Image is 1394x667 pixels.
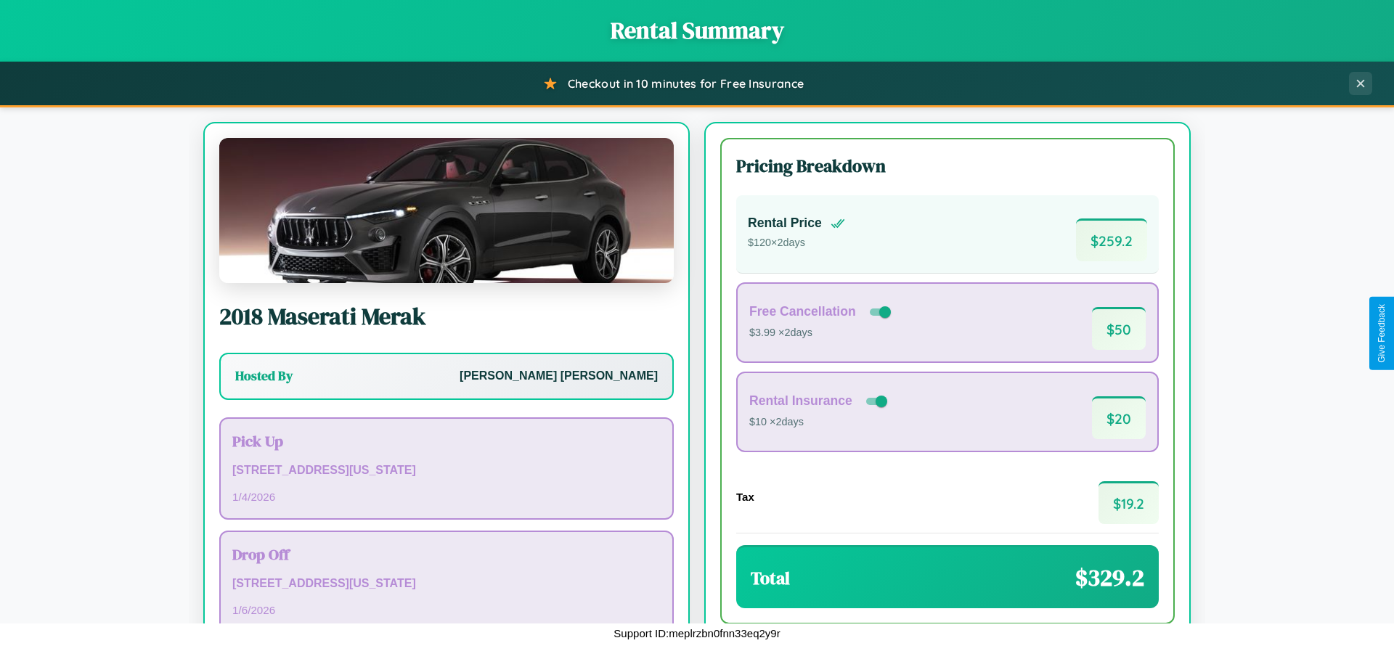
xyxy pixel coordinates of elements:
[219,300,674,332] h2: 2018 Maserati Merak
[232,430,661,451] h3: Pick Up
[749,413,890,432] p: $10 × 2 days
[749,393,852,409] h4: Rental Insurance
[1092,307,1146,350] span: $ 50
[219,138,674,283] img: Maserati Merak
[1076,218,1147,261] span: $ 259.2
[232,544,661,565] h3: Drop Off
[748,234,845,253] p: $ 120 × 2 days
[232,573,661,594] p: [STREET_ADDRESS][US_STATE]
[235,367,293,385] h3: Hosted By
[15,15,1379,46] h1: Rental Summary
[751,566,790,590] h3: Total
[1377,304,1387,363] div: Give Feedback
[748,216,822,231] h4: Rental Price
[736,154,1159,178] h3: Pricing Breakdown
[1075,562,1144,594] span: $ 329.2
[749,324,894,343] p: $3.99 × 2 days
[568,76,804,91] span: Checkout in 10 minutes for Free Insurance
[232,600,661,620] p: 1 / 6 / 2026
[460,366,658,387] p: [PERSON_NAME] [PERSON_NAME]
[232,460,661,481] p: [STREET_ADDRESS][US_STATE]
[232,487,661,507] p: 1 / 4 / 2026
[736,491,754,503] h4: Tax
[614,623,780,643] p: Support ID: meplrzbn0fnn33eq2y9r
[1092,396,1146,439] span: $ 20
[749,304,856,319] h4: Free Cancellation
[1099,481,1159,524] span: $ 19.2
